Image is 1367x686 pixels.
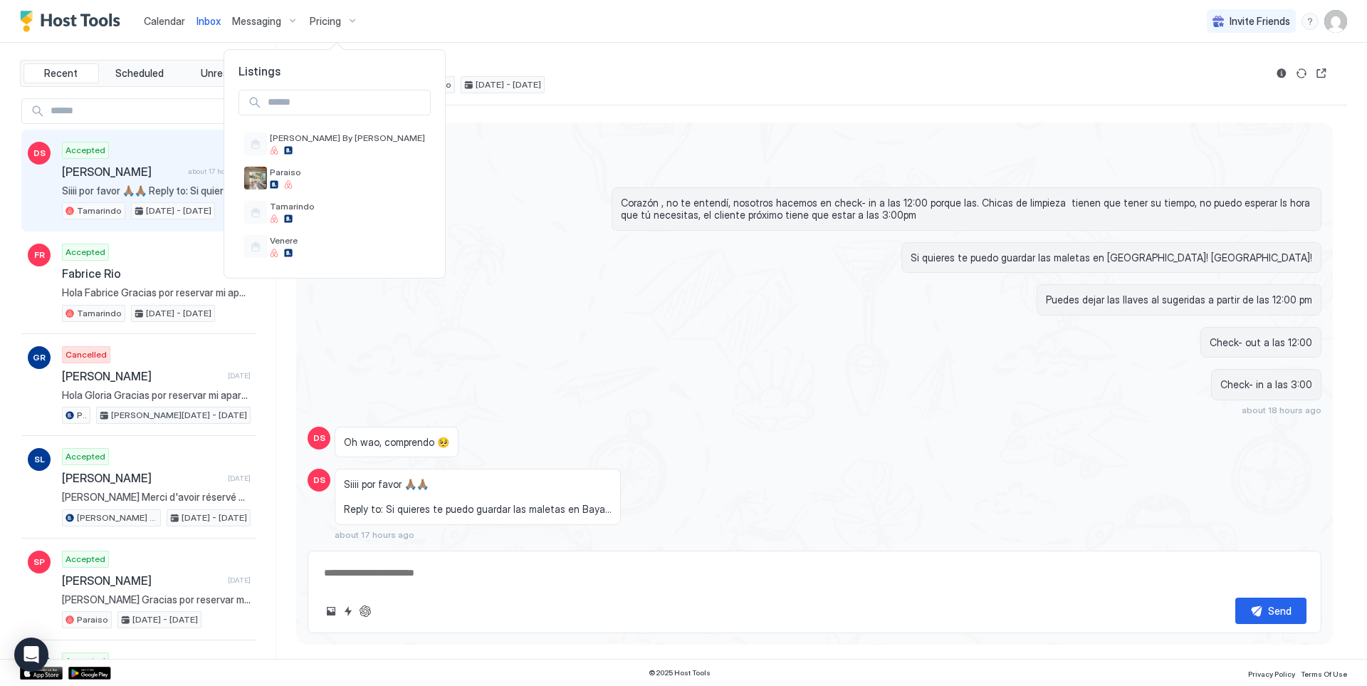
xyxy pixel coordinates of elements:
[14,638,48,672] div: Open Intercom Messenger
[224,64,445,78] span: Listings
[262,90,430,115] input: Input Field
[270,201,425,212] span: Tamarindo
[270,235,425,246] span: Venere
[270,132,425,143] span: [PERSON_NAME] By [PERSON_NAME]
[244,167,267,189] div: listing image
[270,167,425,177] span: Paraiso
